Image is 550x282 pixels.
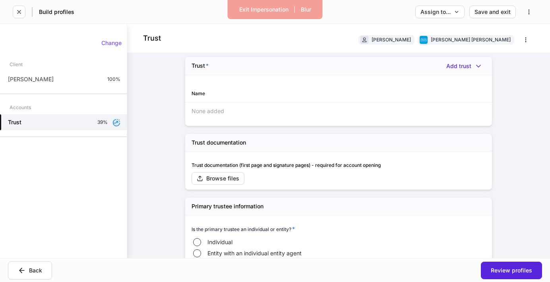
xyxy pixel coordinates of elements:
[474,9,511,15] div: Save and exit
[415,6,465,18] button: Assign to...
[207,249,302,257] span: Entity with an individual entity agent
[446,62,486,70] button: Add trust
[420,36,428,44] img: charles-schwab-BFYFdbvS.png
[18,266,42,274] div: Back
[10,57,23,71] div: Client
[192,172,244,185] button: Browse files
[192,202,263,210] h5: Primary trustee information
[239,7,289,12] div: Exit Impersonation
[431,36,511,43] div: [PERSON_NAME] [PERSON_NAME]
[192,225,295,233] h6: Is the primary trustee an individual or entity?
[107,76,120,82] p: 100%
[8,118,21,126] h5: Trust
[10,100,31,114] div: Accounts
[39,8,74,16] h5: Build profiles
[97,119,108,125] p: 39%
[301,7,311,12] div: Blur
[207,238,232,246] span: Individual
[8,261,52,280] button: Back
[185,102,492,120] div: None added
[481,262,542,279] button: Review profiles
[491,268,532,273] div: Review profiles
[192,62,209,70] h5: Trust
[96,37,127,49] button: Change
[234,3,294,16] button: Exit Impersonation
[197,175,239,182] div: Browse files
[192,139,246,147] h5: Trust documentation
[8,75,54,83] p: [PERSON_NAME]
[143,33,161,43] h4: Trust
[420,9,459,15] div: Assign to...
[372,36,411,43] div: [PERSON_NAME]
[192,90,339,97] div: Name
[192,161,486,169] h6: Trust documentation (first page and signature pages) - required for account opening
[469,6,516,18] button: Save and exit
[296,3,316,16] button: Blur
[101,40,122,46] div: Change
